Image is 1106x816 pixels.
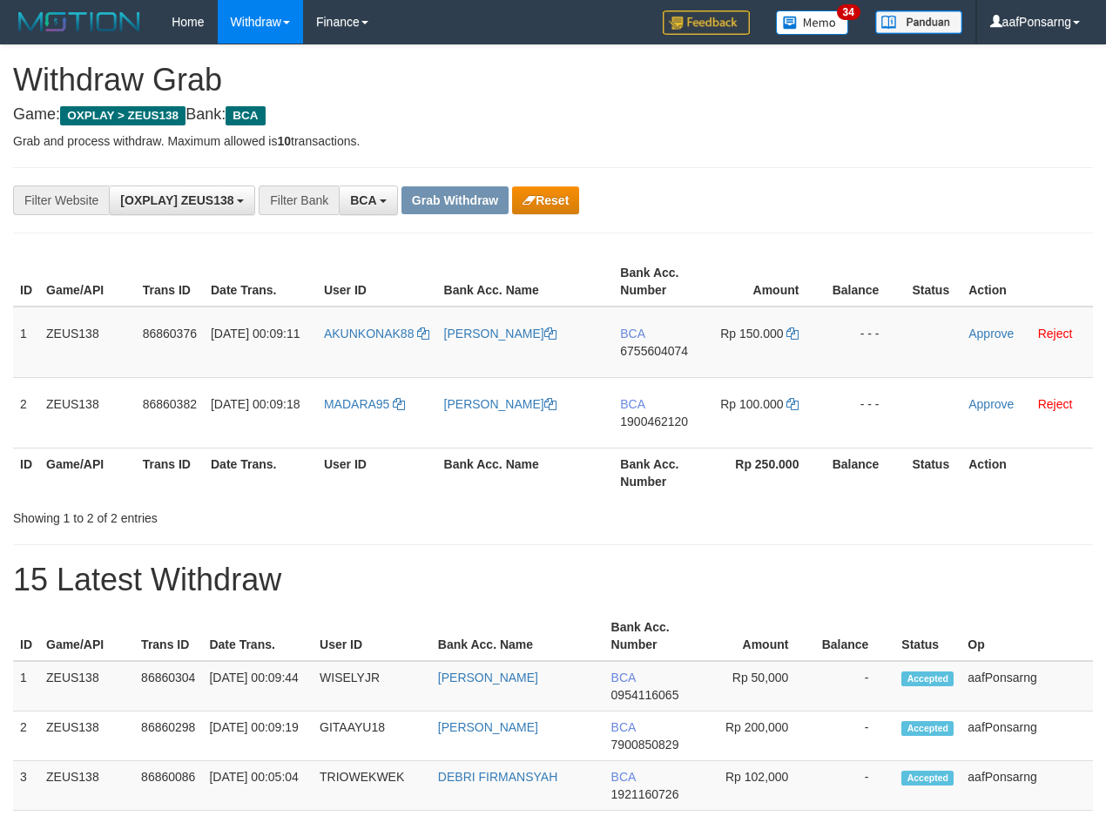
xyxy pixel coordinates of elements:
[711,257,826,307] th: Amount
[324,397,389,411] span: MADARA95
[259,185,339,215] div: Filter Bank
[438,671,538,684] a: [PERSON_NAME]
[776,10,849,35] img: Button%20Memo.svg
[202,611,313,661] th: Date Trans.
[1038,397,1073,411] a: Reject
[437,257,614,307] th: Bank Acc. Name
[611,688,679,702] span: Copy 0954116065 to clipboard
[317,448,437,497] th: User ID
[350,193,376,207] span: BCA
[611,671,636,684] span: BCA
[905,448,961,497] th: Status
[226,106,265,125] span: BCA
[1038,327,1073,341] a: Reject
[211,327,300,341] span: [DATE] 00:09:11
[825,377,905,448] td: - - -
[13,761,39,811] td: 3
[339,185,398,215] button: BCA
[202,661,313,711] td: [DATE] 00:09:44
[13,106,1093,124] h4: Game: Bank:
[39,661,134,711] td: ZEUS138
[134,761,202,811] td: 86860086
[968,327,1014,341] a: Approve
[825,257,905,307] th: Balance
[143,327,197,341] span: 86860376
[324,397,405,411] a: MADARA95
[620,344,688,358] span: Copy 6755604074 to clipboard
[120,193,233,207] span: [OXPLAY] ZEUS138
[134,711,202,761] td: 86860298
[13,9,145,35] img: MOTION_logo.png
[13,563,1093,597] h1: 15 Latest Withdraw
[202,711,313,761] td: [DATE] 00:09:19
[60,106,185,125] span: OXPLAY > ZEUS138
[204,257,317,307] th: Date Trans.
[825,307,905,378] td: - - -
[13,377,39,448] td: 2
[39,377,136,448] td: ZEUS138
[875,10,962,34] img: panduan.png
[613,257,711,307] th: Bank Acc. Number
[611,787,679,801] span: Copy 1921160726 to clipboard
[13,307,39,378] td: 1
[39,257,136,307] th: Game/API
[13,448,39,497] th: ID
[136,257,204,307] th: Trans ID
[701,711,814,761] td: Rp 200,000
[39,711,134,761] td: ZEUS138
[317,257,437,307] th: User ID
[620,397,644,411] span: BCA
[39,611,134,661] th: Game/API
[444,397,556,411] a: [PERSON_NAME]
[431,611,604,661] th: Bank Acc. Name
[202,761,313,811] td: [DATE] 00:05:04
[109,185,255,215] button: [OXPLAY] ZEUS138
[313,761,431,811] td: TRIOWEKWEK
[437,448,614,497] th: Bank Acc. Name
[13,63,1093,98] h1: Withdraw Grab
[444,327,556,341] a: [PERSON_NAME]
[701,611,814,661] th: Amount
[720,397,783,411] span: Rp 100.000
[961,711,1093,761] td: aafPonsarng
[961,661,1093,711] td: aafPonsarng
[968,397,1014,411] a: Approve
[961,448,1093,497] th: Action
[13,611,39,661] th: ID
[814,761,894,811] td: -
[204,448,317,497] th: Date Trans.
[313,711,431,761] td: GITAAYU18
[620,415,688,428] span: Copy 1900462120 to clipboard
[512,186,579,214] button: Reset
[313,611,431,661] th: User ID
[894,611,961,661] th: Status
[438,770,557,784] a: DEBRI FIRMANSYAH
[611,720,636,734] span: BCA
[901,671,954,686] span: Accepted
[720,327,783,341] span: Rp 150.000
[611,770,636,784] span: BCA
[786,397,799,411] a: Copy 100000 to clipboard
[814,711,894,761] td: -
[401,186,509,214] button: Grab Withdraw
[13,132,1093,150] p: Grab and process withdraw. Maximum allowed is transactions.
[837,4,860,20] span: 34
[814,611,894,661] th: Balance
[13,185,109,215] div: Filter Website
[39,761,134,811] td: ZEUS138
[961,257,1093,307] th: Action
[825,448,905,497] th: Balance
[134,611,202,661] th: Trans ID
[13,711,39,761] td: 2
[13,502,448,527] div: Showing 1 to 2 of 2 entries
[901,771,954,786] span: Accepted
[438,720,538,734] a: [PERSON_NAME]
[13,257,39,307] th: ID
[961,611,1093,661] th: Op
[39,448,136,497] th: Game/API
[901,721,954,736] span: Accepted
[613,448,711,497] th: Bank Acc. Number
[620,327,644,341] span: BCA
[324,327,414,341] span: AKUNKONAK88
[905,257,961,307] th: Status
